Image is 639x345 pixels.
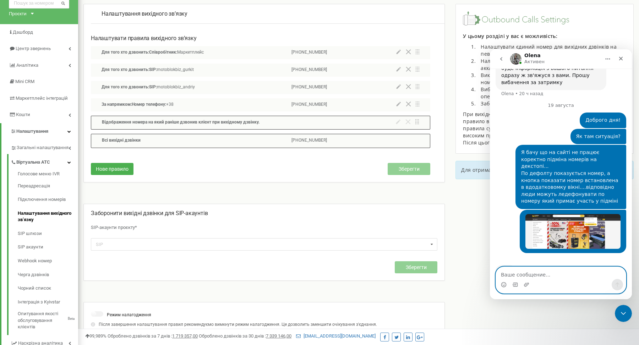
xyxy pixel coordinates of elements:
a: Голосове меню IVR [18,171,78,179]
span: Дашборд [13,29,33,35]
span: За напрямком: [102,102,132,107]
div: Проєкти [9,10,27,17]
span: Зберегти [399,166,420,172]
span: Режим налагодження [107,312,151,317]
a: Інтеграція з Kyivstar [18,295,78,309]
div: За напрямком:Номер телефону:+38[PHONE_NUMBER] [91,98,430,111]
a: Віртуальна АТС [11,154,78,169]
span: Налаштувати правила вихідного зв’язку [91,35,197,42]
p: Налаштування вихідного зв’язку [102,10,434,18]
a: Підключення номерів [18,193,78,207]
p: Для отримання детальної інформації перейдіть в [461,166,628,174]
p: Маркетплейс [102,49,222,56]
iframe: Intercom live chat [615,305,632,322]
p: [PHONE_NUMBER] [291,84,327,91]
p: У цьому розділі у вас є можливість: [463,33,626,40]
span: Номер телефону: [132,102,166,107]
span: Для того хто дзвонить: [102,50,149,55]
li: Заборонити вихідні дзвінки з SIP-аккаунта. [477,100,626,107]
div: Для того хто дзвонить:Співробітник:Маркетплейс[PHONE_NUMBER] [91,46,430,59]
img: image [463,11,569,26]
span: Відображення номера на який раніше дзвонив клієнт при вихідному дзвінку. [102,120,260,125]
span: SIP: [149,84,157,89]
div: Для того хто дзвонить:SIP:motoblokbiz_gurkit[PHONE_NUMBER] [91,64,430,77]
div: Для того хто дзвонить:SIP:motoblokbiz_andriy[PHONE_NUMBER] [91,81,430,94]
li: Вибрати тарифікацію дзвінків на стороні свого оператора. [477,86,626,100]
span: Налаштування [16,128,48,134]
span: Нове правило [96,166,129,172]
a: Налаштування вихідного зв’язку [18,207,78,227]
a: Webhook номер [18,254,78,268]
button: Нове правило [91,163,133,175]
span: Для того хто дзвонить: [102,67,149,72]
span: Після завершення налаштування правил рекомендуємо вимкнути режим налагодження. Це дозволить зменш... [99,322,377,327]
div: При вихідних дзвінках працює система пріоритетів. Чим вище правило в списку - тим вищий приоритет... [463,111,626,139]
a: [EMAIL_ADDRESS][DOMAIN_NAME] [296,333,376,339]
span: Віртуальна АТС [16,159,50,166]
span: Загальні налаштування [17,144,69,151]
div: Після цього обов'язково збережіть налаштування. [463,139,626,146]
span: SIP: [149,67,157,72]
span: Оброблено дзвінків за 30 днів : [199,333,291,339]
iframe: Intercom live chat [490,49,632,299]
div: SIP [94,241,113,248]
span: Кошти [16,112,30,117]
span: Центр звернень [16,46,51,51]
span: Аналiтика [16,62,38,68]
span: Маркетплейс інтеграцій [16,95,68,101]
button: Зберегти [395,261,437,273]
a: SIP шлюзи [18,227,78,241]
p: +38 [102,102,222,108]
span: SIP-акаунти проєкту* [91,225,137,230]
p: [PHONE_NUMBER] [291,67,327,73]
p: [PHONE_NUMBER] [291,49,327,56]
span: Оброблено дзвінків за 7 днів : [108,333,198,339]
a: SIP акаунти [18,240,78,254]
li: Налаштувати єдиний номер для вихідних дзвінків на певний напрямок (країну або країну + оператора). [477,43,626,57]
a: Чорний список [18,281,78,295]
span: Mini CRM [15,79,34,84]
a: Переадресація [18,179,78,193]
span: 99,989% [85,333,106,339]
p: [PHONE_NUMBER] [291,137,327,144]
p: [PHONE_NUMBER] [291,102,327,108]
button: Зберегти [388,163,430,175]
span: Для того хто дзвонить: [102,84,149,89]
p: motoblokbiz_andriy [102,84,222,91]
u: 7 339 146,00 [266,333,291,339]
span: Зберегти [406,264,427,270]
u: 1 719 357,00 [172,333,198,339]
a: Загальні налаштування [11,139,78,154]
p: motoblokbiz_gurkit [102,67,222,73]
li: Використовувати для вихідних дзвінків особистий SIP номер. [477,72,626,86]
span: Заборонити вихідні дзвінки для SIP-акаунтів [91,210,208,217]
a: Черга дзвінків [18,268,78,282]
span: Співробітник: [149,50,177,55]
a: Налаштування [1,123,78,140]
span: Всi вихiднi дзвінки [102,138,141,143]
